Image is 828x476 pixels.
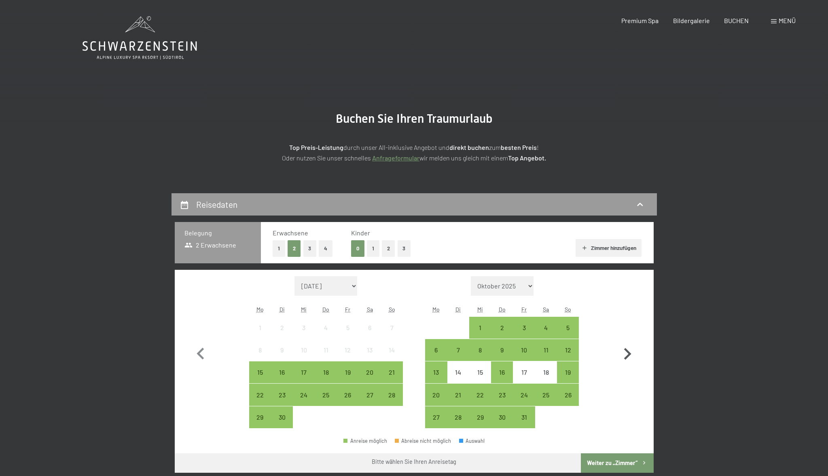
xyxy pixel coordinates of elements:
[250,347,270,367] div: 8
[315,384,337,406] div: Thu Sep 25 2025
[447,361,469,383] div: Tue Oct 14 2025
[621,17,659,24] a: Premium Spa
[536,369,556,389] div: 18
[249,361,271,383] div: Mon Sep 15 2025
[425,406,447,428] div: Mon Oct 27 2025
[448,414,468,434] div: 28
[514,369,534,389] div: 17
[315,317,337,339] div: Thu Sep 04 2025
[469,339,491,361] div: Wed Oct 08 2025
[381,369,402,389] div: 21
[565,306,571,313] abbr: Sonntag
[381,361,402,383] div: Anreise möglich
[249,339,271,361] div: Anreise nicht möglich
[673,17,710,24] a: Bildergalerie
[351,240,364,257] button: 0
[536,347,556,367] div: 11
[293,339,315,361] div: Anreise nicht möglich
[381,317,402,339] div: Anreise nicht möglich
[514,347,534,367] div: 10
[469,406,491,428] div: Anreise möglich
[536,324,556,345] div: 4
[449,143,489,151] strong: direkt buchen
[337,339,359,361] div: Anreise nicht möglich
[381,347,402,367] div: 14
[513,339,535,361] div: Anreise möglich
[425,339,447,361] div: Mon Oct 06 2025
[381,317,402,339] div: Sun Sep 07 2025
[557,317,579,339] div: Sun Oct 05 2025
[273,229,308,237] span: Erwachsene
[447,406,469,428] div: Anreise möglich
[425,361,447,383] div: Mon Oct 13 2025
[249,317,271,339] div: Mon Sep 01 2025
[381,384,402,406] div: Sun Sep 28 2025
[459,438,485,444] div: Auswahl
[337,317,359,339] div: Anreise nicht möglich
[492,369,512,389] div: 16
[513,406,535,428] div: Anreise möglich
[535,317,557,339] div: Sat Oct 04 2025
[492,414,512,434] div: 30
[359,317,381,339] div: Sat Sep 06 2025
[513,361,535,383] div: Fri Oct 17 2025
[448,347,468,367] div: 7
[469,384,491,406] div: Anreise möglich
[212,142,616,163] p: durch unser All-inklusive Angebot und zum ! Oder nutzen Sie unser schnelles wir melden uns gleich...
[513,361,535,383] div: Anreise nicht möglich
[316,392,336,412] div: 25
[558,392,578,412] div: 26
[271,406,293,428] div: Tue Sep 30 2025
[250,392,270,412] div: 22
[491,339,513,361] div: Thu Oct 09 2025
[360,369,380,389] div: 20
[425,406,447,428] div: Anreise möglich
[337,384,359,406] div: Fri Sep 26 2025
[491,339,513,361] div: Anreise möglich
[491,384,513,406] div: Thu Oct 23 2025
[343,438,387,444] div: Anreise möglich
[395,438,451,444] div: Abreise nicht möglich
[249,384,271,406] div: Anreise möglich
[271,361,293,383] div: Anreise möglich
[315,339,337,361] div: Thu Sep 11 2025
[491,406,513,428] div: Anreise möglich
[616,276,639,429] button: Nächster Monat
[514,324,534,345] div: 3
[535,339,557,361] div: Anreise möglich
[557,384,579,406] div: Anreise möglich
[315,317,337,339] div: Anreise nicht möglich
[338,324,358,345] div: 5
[491,317,513,339] div: Thu Oct 02 2025
[272,369,292,389] div: 16
[469,361,491,383] div: Wed Oct 15 2025
[250,369,270,389] div: 15
[576,239,642,257] button: Zimmer hinzufügen
[558,347,578,367] div: 12
[491,317,513,339] div: Anreise möglich
[303,240,317,257] button: 3
[338,369,358,389] div: 19
[432,306,440,313] abbr: Montag
[557,361,579,383] div: Anreise möglich
[389,306,395,313] abbr: Sonntag
[381,361,402,383] div: Sun Sep 21 2025
[521,306,527,313] abbr: Freitag
[319,240,332,257] button: 4
[337,361,359,383] div: Anreise möglich
[779,17,796,24] span: Menü
[293,317,315,339] div: Anreise nicht möglich
[426,392,446,412] div: 20
[315,384,337,406] div: Anreise möglich
[250,324,270,345] div: 1
[345,306,350,313] abbr: Freitag
[293,384,315,406] div: Anreise möglich
[359,317,381,339] div: Anreise nicht möglich
[469,317,491,339] div: Wed Oct 01 2025
[514,414,534,434] div: 31
[337,339,359,361] div: Fri Sep 12 2025
[249,361,271,383] div: Anreise möglich
[447,339,469,361] div: Anreise möglich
